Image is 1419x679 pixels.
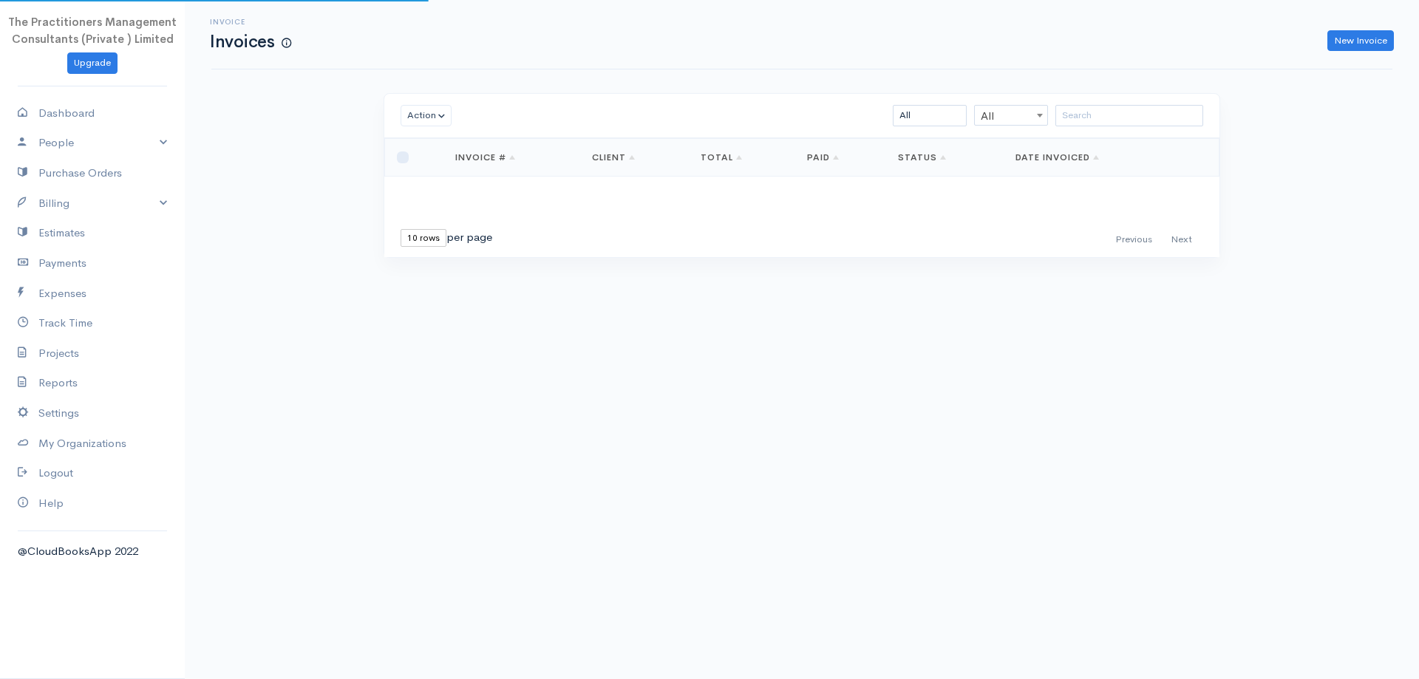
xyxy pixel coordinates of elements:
[210,18,291,26] h6: Invoice
[455,151,515,163] a: Invoice #
[67,52,118,74] a: Upgrade
[1055,105,1203,126] input: Search
[282,37,291,50] span: How to create your first Invoice?
[701,151,742,163] a: Total
[1015,151,1099,163] a: Date Invoiced
[975,106,1047,126] span: All
[974,105,1048,126] span: All
[1327,30,1394,52] a: New Invoice
[807,151,839,163] a: Paid
[898,151,946,163] a: Status
[401,229,492,247] div: per page
[210,33,291,51] h1: Invoices
[592,151,635,163] a: Client
[401,105,452,126] button: Action
[8,15,177,46] span: The Practitioners Management Consultants (Private ) Limited
[18,543,167,560] div: @CloudBooksApp 2022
